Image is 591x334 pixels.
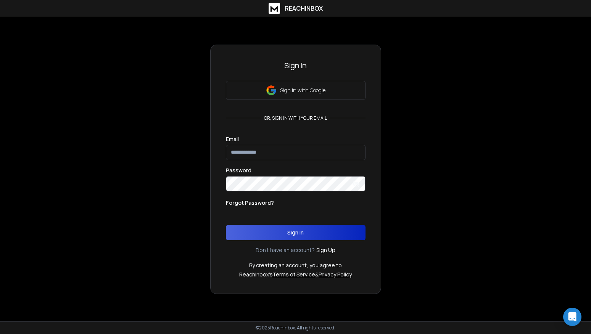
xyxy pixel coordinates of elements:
[226,225,366,240] button: Sign In
[249,262,342,269] p: By creating an account, you agree to
[239,271,352,278] p: ReachInbox's &
[261,115,330,121] p: or, sign in with your email
[280,87,325,94] p: Sign in with Google
[226,81,366,100] button: Sign in with Google
[285,4,323,13] h1: ReachInbox
[226,60,366,71] h3: Sign In
[256,246,315,254] p: Don't have an account?
[226,136,239,142] label: Email
[269,3,323,14] a: ReachInbox
[563,308,581,326] div: Open Intercom Messenger
[269,3,280,14] img: logo
[226,168,251,173] label: Password
[256,325,335,331] p: © 2025 Reachinbox. All rights reserved.
[226,199,274,207] p: Forgot Password?
[316,246,335,254] a: Sign Up
[272,271,315,278] a: Terms of Service
[319,271,352,278] a: Privacy Policy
